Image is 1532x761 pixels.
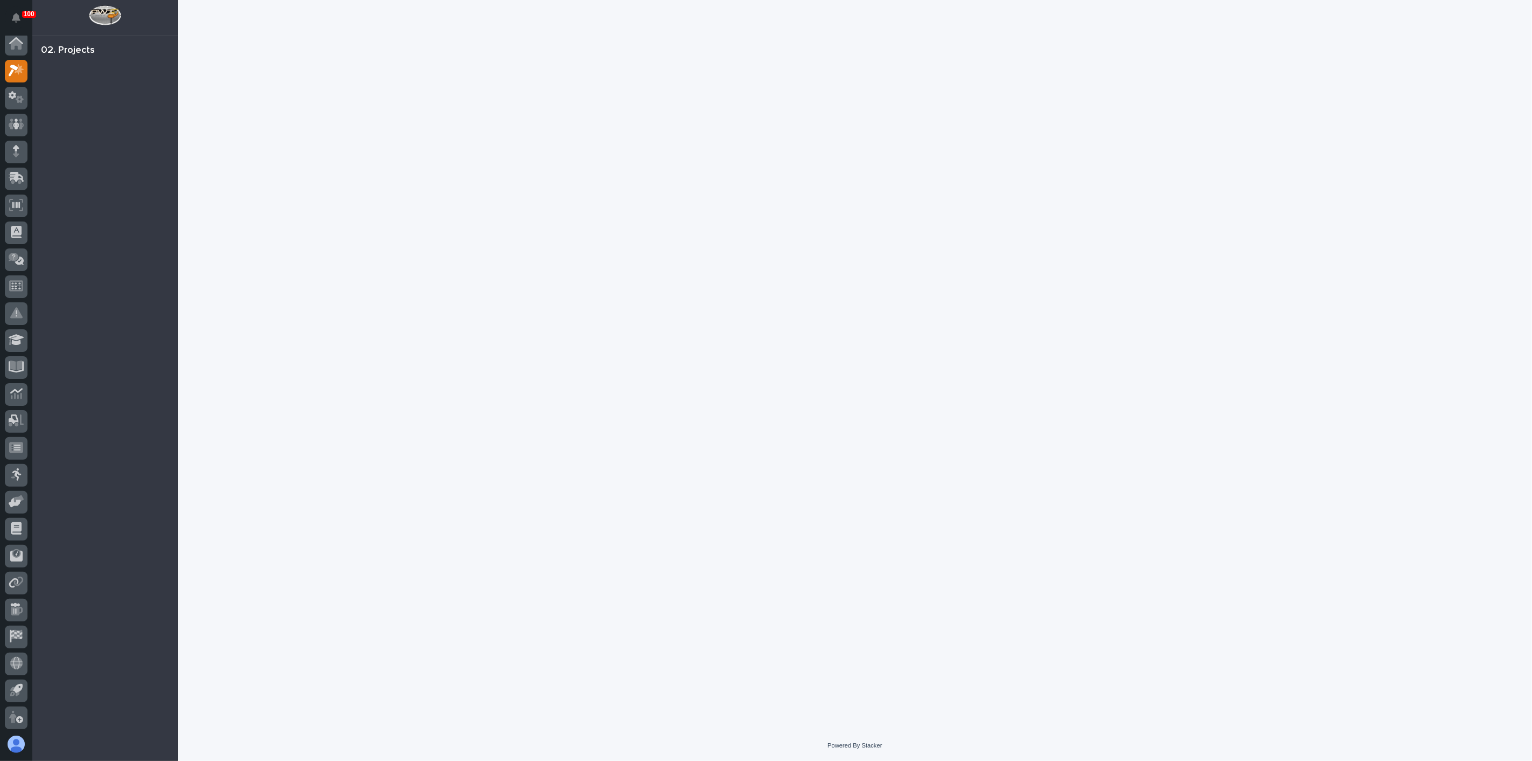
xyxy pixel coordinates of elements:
[89,5,121,25] img: Workspace Logo
[5,6,27,29] button: Notifications
[13,13,27,30] div: Notifications100
[41,45,95,57] div: 02. Projects
[24,10,34,18] p: 100
[827,742,882,749] a: Powered By Stacker
[5,733,27,756] button: users-avatar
